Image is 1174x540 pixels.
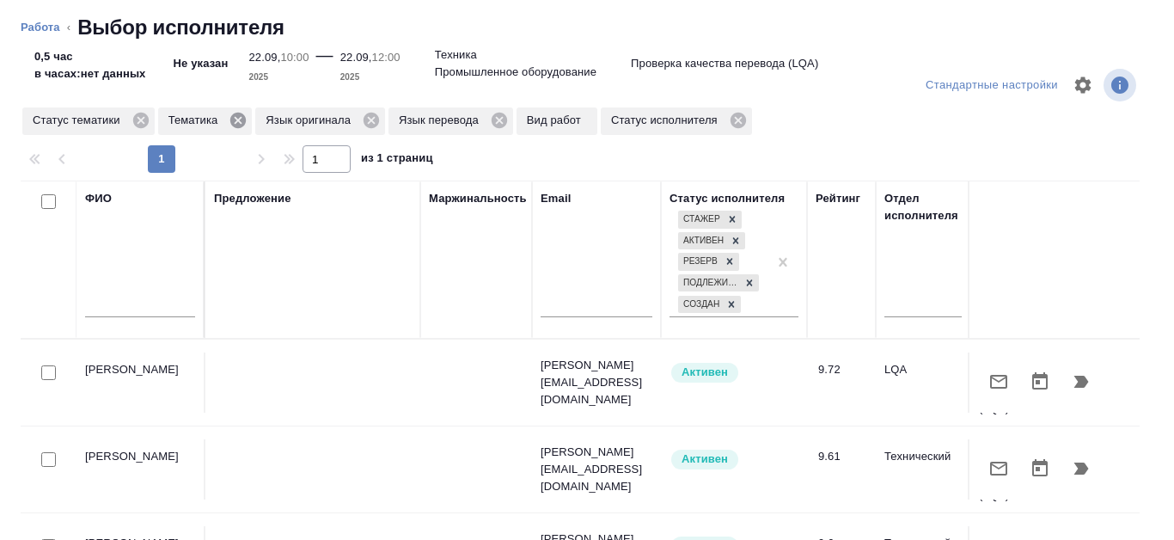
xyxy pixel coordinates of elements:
[670,448,798,471] div: Рядовой исполнитель: назначай с учетом рейтинга
[280,51,309,64] p: 10:00
[670,361,798,384] div: Рядовой исполнитель: назначай с учетом рейтинга
[978,448,1019,489] button: Отправить предложение о работе
[399,112,485,129] p: Язык перевода
[541,190,571,207] div: Email
[670,190,785,207] div: Статус исполнителя
[435,46,477,64] p: Техника
[682,451,728,468] p: Активен
[372,51,401,64] p: 12:00
[77,14,284,41] h2: Выбор исполнителя
[1062,64,1104,106] span: Настроить таблицу
[631,55,818,72] p: Проверка качества перевода (LQA)
[21,14,1153,41] nav: breadcrumb
[921,72,1062,99] div: split button
[678,296,722,314] div: Создан
[816,190,860,207] div: Рейтинг
[682,364,728,381] p: Активен
[76,439,205,500] td: [PERSON_NAME]
[678,253,720,271] div: Резерв
[388,107,513,135] div: Язык перевода
[22,107,155,135] div: Статус тематики
[676,230,747,252] div: Стажер, Активен, Резерв, Подлежит внедрению, Создан
[33,112,126,129] p: Статус тематики
[41,365,56,380] input: Выбери исполнителей, чтобы отправить приглашение на работу
[168,112,224,129] p: Тематика
[678,211,723,229] div: Стажер
[676,294,743,316] div: Стажер, Активен, Резерв, Подлежит внедрению, Создан
[1061,448,1102,489] button: Продолжить
[541,444,652,495] p: [PERSON_NAME][EMAIL_ADDRESS][DOMAIN_NAME]
[1019,361,1061,402] button: Открыть календарь загрузки
[676,251,741,273] div: Стажер, Активен, Резерв, Подлежит внедрению, Создан
[676,209,743,230] div: Стажер, Активен, Резерв, Подлежит внедрению, Создан
[85,190,112,207] div: ФИО
[214,190,291,207] div: Предложение
[876,439,970,500] td: Технический
[818,448,867,465] div: 9.61
[361,148,433,173] span: из 1 страниц
[67,19,70,36] li: ‹
[41,452,56,467] input: Выбери исполнителей, чтобы отправить приглашение на работу
[1104,69,1140,101] span: Посмотреть информацию
[678,274,740,292] div: Подлежит внедрению
[979,435,1056,504] p: Проверка качества перевода (LQA)
[1019,448,1061,489] button: Открыть календарь загрузки
[248,51,280,64] p: 22.09,
[979,348,1056,417] p: Проверка качества перевода (LQA)
[527,112,587,129] p: Вид работ
[1061,361,1102,402] button: Продолжить
[21,21,60,34] a: Работа
[678,232,726,250] div: Активен
[429,190,527,207] div: Маржинальность
[541,357,652,408] p: [PERSON_NAME][EMAIL_ADDRESS][DOMAIN_NAME]
[818,361,867,378] div: 9.72
[611,112,724,129] p: Статус исполнителя
[316,41,333,86] div: —
[876,353,970,413] td: LQA
[158,107,253,135] div: Тематика
[266,112,357,129] p: Язык оригинала
[340,51,372,64] p: 22.09,
[76,353,205,413] td: [PERSON_NAME]
[676,273,761,294] div: Стажер, Активен, Резерв, Подлежит внедрению, Создан
[34,48,146,65] p: 0,5 час
[601,107,752,135] div: Статус исполнителя
[255,107,385,135] div: Язык оригинала
[978,361,1019,402] button: Отправить предложение о работе
[884,190,962,224] div: Отдел исполнителя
